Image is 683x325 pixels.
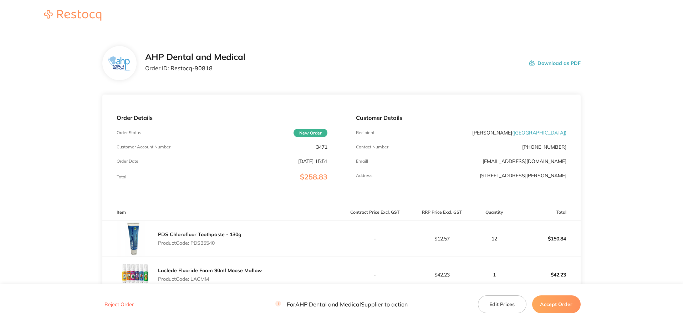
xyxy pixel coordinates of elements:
button: Edit Prices [478,295,526,313]
p: Emaill [356,159,368,164]
p: 1 [476,272,513,278]
p: Address [356,173,372,178]
p: 12 [476,236,513,242]
th: Contract Price Excl. GST [342,204,409,221]
p: For AHP Dental and Medical Supplier to action [275,301,408,308]
th: RRP Price Excl. GST [408,204,475,221]
p: Product Code: PDS35540 [158,240,241,246]
p: [PHONE_NUMBER] [522,144,566,150]
p: [PERSON_NAME] [472,130,566,136]
p: - [342,272,408,278]
img: Restocq logo [37,10,108,21]
a: PDS Chlorofluor Toothpaste - 130g [158,231,241,238]
a: [EMAIL_ADDRESS][DOMAIN_NAME] [483,158,566,164]
p: - [342,236,408,242]
p: [STREET_ADDRESS][PERSON_NAME] [480,173,566,178]
p: $150.84 [514,230,580,247]
a: Laclede Fluoride Foam 90ml Moose Mallow [158,267,262,274]
p: [DATE] 15:51 [298,158,327,164]
a: Restocq logo [37,10,108,22]
span: New Order [294,129,327,137]
p: Customer Account Number [117,144,170,149]
img: OGc0bnVibQ [117,257,152,293]
span: ( [GEOGRAPHIC_DATA] ) [512,130,566,136]
p: 3471 [316,144,327,150]
p: Customer Details [356,115,566,121]
p: Total [117,174,126,179]
p: Order ID: Restocq- 90818 [145,65,245,71]
h2: AHP Dental and Medical [145,52,245,62]
p: Contact Number [356,144,388,149]
p: Recipient [356,130,374,135]
p: Product Code: LACMM [158,276,262,282]
button: Download as PDF [529,52,581,74]
th: Item [102,204,341,221]
img: ZjN5bDlnNQ [108,56,131,70]
p: Order Status [117,130,141,135]
button: Accept Order [532,295,581,313]
span: $258.83 [300,172,327,181]
th: Quantity [475,204,514,221]
p: Order Details [117,115,327,121]
p: Order Date [117,159,138,164]
p: $42.23 [514,266,580,283]
th: Total [514,204,581,221]
button: Reject Order [102,301,136,308]
p: $42.23 [409,272,475,278]
p: $12.57 [409,236,475,242]
img: aWFtZjQ0eQ [117,221,152,257]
